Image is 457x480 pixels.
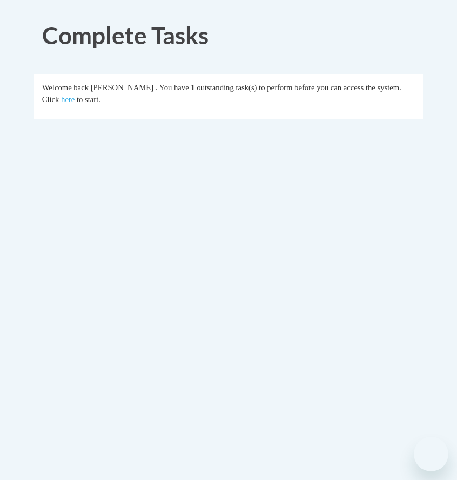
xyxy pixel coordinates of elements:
[42,83,89,92] span: Welcome back
[414,437,448,471] iframe: Button to launch messaging window
[42,21,209,49] span: Complete Tasks
[156,83,189,92] span: . You have
[61,95,75,104] a: here
[77,95,100,104] span: to start.
[91,83,153,92] span: [PERSON_NAME]
[191,83,194,92] span: 1
[42,83,401,104] span: outstanding task(s) to perform before you can access the system. Click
